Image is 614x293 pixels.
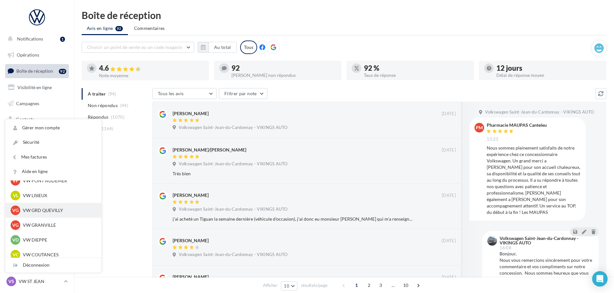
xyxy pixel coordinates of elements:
span: (94) [120,103,128,108]
a: Gérer mon compte [5,121,101,135]
span: [DATE] [442,111,456,117]
span: Commentaires [134,25,165,32]
div: [PERSON_NAME]/[PERSON_NAME] [173,147,246,153]
span: PM [476,124,483,131]
div: Taux de réponse [364,73,469,78]
span: Tous les avis [158,91,184,96]
p: VW GRANVILLE [23,222,94,228]
a: Sécurité [5,135,101,150]
div: Délai de réponse moyen [496,73,601,78]
div: 4.6 [99,65,204,72]
div: 92 % [364,65,469,72]
a: VS VW ST JEAN [5,275,69,288]
span: 10 [284,283,289,288]
span: [DATE] [442,238,456,244]
a: Boîte de réception92 [4,64,70,78]
div: Open Intercom Messenger [592,271,608,287]
a: Contacts [4,113,70,126]
span: 3 [375,280,386,290]
span: VL [13,192,18,199]
span: Volkswagen Saint-Jean-du-Cardonnay - VIKINGS AUTO [179,161,287,167]
button: Notifications 1 [4,32,68,46]
span: VS [8,278,14,285]
a: Mes factures [5,150,101,164]
p: VW GRD QUEVILLY [23,207,94,214]
div: [PERSON_NAME] [173,192,209,198]
a: Campagnes DataOnDemand [4,182,70,201]
button: Au total [198,42,237,53]
a: PLV et print personnalisable [4,160,70,179]
span: 1 [351,280,362,290]
p: VW LISIEUX [23,192,94,199]
a: Médiathèque [4,129,70,142]
span: Choisir un point de vente ou un code magasin [87,44,182,50]
span: VG [12,207,19,214]
span: Non répondus [88,102,118,109]
a: Aide en ligne [5,164,101,179]
div: [PERSON_NAME] [173,237,209,244]
div: Déconnexion [5,258,101,272]
button: Choisir un point de vente ou un code magasin [82,42,194,53]
span: VP [13,178,19,184]
span: 13:23 [487,136,499,142]
button: 10 [281,281,297,290]
span: [DATE] [442,275,456,280]
button: Filtrer par note [219,88,267,99]
span: résultats/page [301,282,328,288]
div: Note moyenne [99,73,204,78]
div: [PERSON_NAME] [173,110,209,117]
span: Afficher [263,282,277,288]
p: VW PONT AUDEMER [23,178,94,184]
span: Opérations [17,52,39,58]
button: Tous les avis [152,88,217,99]
span: Contacts [16,116,34,122]
span: VG [12,222,19,228]
span: (1164) [100,126,113,131]
a: Campagnes [4,97,70,110]
div: j'ai acheté un Tiguan la semaine dernière (véhicule d'occasion), j'ai donc eu monsieur [PERSON_NA... [173,216,414,222]
span: Volkswagen Saint-Jean-du-Cardonnay - VIKINGS AUTO [179,252,287,258]
span: VC [13,252,19,258]
span: Visibilité en ligne [17,85,52,90]
span: 16:08 [500,246,511,250]
div: 92 [59,69,66,74]
span: (1070) [111,114,124,120]
span: [DATE] [442,193,456,198]
p: VW DIEPPE [23,237,94,243]
span: Répondus [88,114,109,120]
div: 1 [60,37,65,42]
div: Pharmacie MAUPAS Canteleu [487,123,547,127]
span: Campagnes [16,100,39,106]
div: Très bien [173,170,414,177]
a: Calendrier [4,145,70,158]
p: VW COUTANCES [23,252,94,258]
span: VD [12,237,19,243]
span: Notifications [17,36,43,41]
div: Volkswagen Saint-Jean-du-Cardonnay - VIKINGS AUTO [500,236,592,245]
span: Volkswagen Saint-Jean-du-Cardonnay - VIKINGS AUTO [485,109,594,115]
span: Volkswagen Saint-Jean-du-Cardonnay - VIKINGS AUTO [179,206,287,212]
div: Tous [240,41,257,54]
div: 12 jours [496,65,601,72]
p: VW ST JEAN [19,278,61,285]
a: Visibilité en ligne [4,81,70,94]
div: [PERSON_NAME] non répondus [231,73,336,78]
span: ... [388,280,398,290]
span: [DATE] [442,147,456,153]
div: Boîte de réception [82,10,606,20]
span: Volkswagen Saint-Jean-du-Cardonnay - VIKINGS AUTO [179,125,287,131]
div: [PERSON_NAME] [173,274,209,280]
span: Boîte de réception [16,68,53,74]
div: 92 [231,65,336,72]
a: Opérations [4,48,70,62]
button: Au total [209,42,237,53]
span: 2 [364,280,374,290]
span: 10 [401,280,411,290]
div: Nous sommes pleinement satisfaits de notre expérience chez ce concessionnaire Volkswagen. Un gran... [487,145,581,215]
